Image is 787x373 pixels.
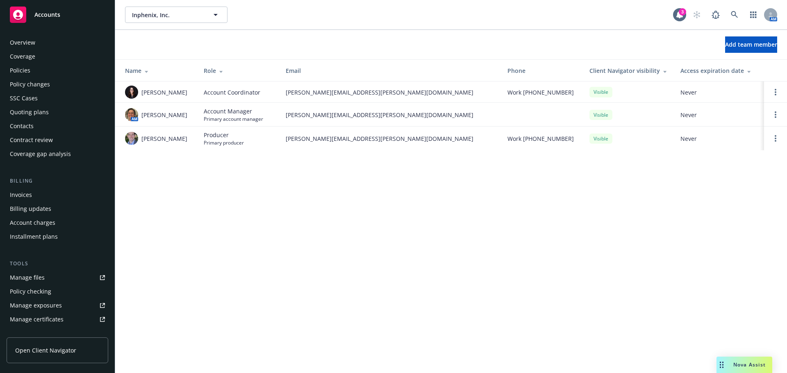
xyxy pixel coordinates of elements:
a: Coverage [7,50,108,63]
div: Billing [7,177,108,185]
a: Manage claims [7,327,108,340]
div: Manage files [10,271,45,284]
div: Email [286,66,494,75]
span: Primary account manager [204,115,263,122]
div: Drag to move [716,357,727,373]
span: Account Manager [204,107,263,115]
a: Manage exposures [7,299,108,312]
span: Primary producer [204,139,244,146]
a: Open options [771,87,780,97]
span: Account Coordinator [204,88,260,97]
img: photo [125,132,138,145]
span: Work [PHONE_NUMBER] [507,88,574,97]
span: [PERSON_NAME][EMAIL_ADDRESS][PERSON_NAME][DOMAIN_NAME] [286,134,494,143]
div: Policy changes [10,78,50,91]
div: Phone [507,66,576,75]
div: Tools [7,260,108,268]
div: Invoices [10,188,32,201]
div: Account charges [10,216,55,229]
div: Client Navigator visibility [589,66,667,75]
div: Quoting plans [10,106,49,119]
a: Switch app [745,7,762,23]
button: Add team member [725,36,777,53]
a: Account charges [7,216,108,229]
div: Visible [589,133,612,144]
span: [PERSON_NAME][EMAIL_ADDRESS][PERSON_NAME][DOMAIN_NAME] [286,88,494,97]
a: Policies [7,64,108,77]
div: Installment plans [10,230,58,243]
span: [PERSON_NAME] [141,111,187,119]
a: Manage files [7,271,108,284]
a: Quoting plans [7,106,108,119]
div: Role [204,66,273,75]
a: Policy checking [7,285,108,298]
span: Producer [204,131,244,139]
div: Coverage gap analysis [10,147,71,161]
button: Nova Assist [716,357,772,373]
div: Coverage [10,50,35,63]
a: Accounts [7,3,108,26]
a: Open options [771,110,780,120]
div: Visible [589,110,612,120]
div: Visible [589,87,612,97]
span: [PERSON_NAME] [141,88,187,97]
a: Coverage gap analysis [7,147,108,161]
a: Contacts [7,120,108,133]
span: Inphenix, Inc. [132,11,203,19]
div: SSC Cases [10,92,38,105]
span: [PERSON_NAME] [141,134,187,143]
span: Nova Assist [733,361,766,368]
img: photo [125,86,138,99]
a: Search [726,7,743,23]
a: Overview [7,36,108,49]
span: Open Client Navigator [15,346,76,355]
a: Invoices [7,188,108,201]
div: Manage claims [10,327,51,340]
span: Never [680,88,757,97]
img: photo [125,108,138,121]
span: [PERSON_NAME][EMAIL_ADDRESS][PERSON_NAME][DOMAIN_NAME] [286,111,494,119]
div: Manage certificates [10,313,64,326]
div: Contract review [10,133,53,147]
span: Work [PHONE_NUMBER] [507,134,574,143]
div: Contacts [10,120,34,133]
div: Name [125,66,191,75]
div: Policies [10,64,30,77]
a: Billing updates [7,202,108,215]
a: SSC Cases [7,92,108,105]
a: Policy changes [7,78,108,91]
div: Billing updates [10,202,51,215]
div: Policy checking [10,285,51,298]
div: Overview [10,36,35,49]
a: Report a Bug [707,7,724,23]
button: Inphenix, Inc. [125,7,227,23]
a: Manage certificates [7,313,108,326]
a: Start snowing [689,7,705,23]
div: 3 [679,8,686,16]
span: Add team member [725,41,777,48]
span: Accounts [34,11,60,18]
a: Open options [771,133,780,143]
div: Access expiration date [680,66,757,75]
span: Never [680,111,757,119]
a: Contract review [7,133,108,147]
a: Installment plans [7,230,108,243]
span: Never [680,134,757,143]
div: Manage exposures [10,299,62,312]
